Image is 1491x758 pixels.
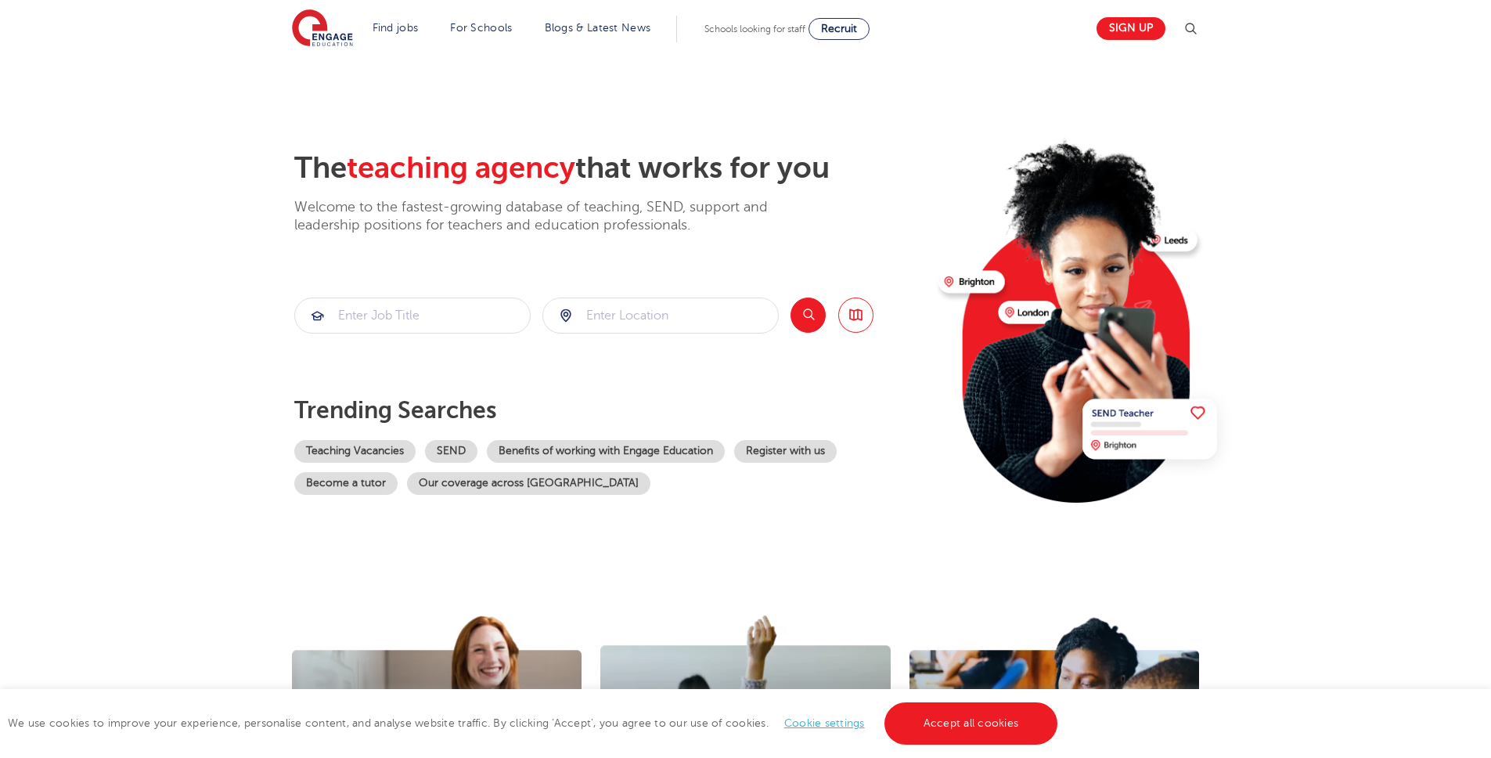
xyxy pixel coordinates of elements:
[809,18,870,40] a: Recruit
[543,298,778,333] input: Submit
[294,298,531,334] div: Submit
[425,440,477,463] a: SEND
[450,22,512,34] a: For Schools
[8,717,1061,729] span: We use cookies to improve your experience, personalise content, and analyse website traffic. By c...
[1097,17,1165,40] a: Sign up
[884,702,1058,745] a: Accept all cookies
[545,22,651,34] a: Blogs & Latest News
[295,298,530,333] input: Submit
[347,151,575,185] span: teaching agency
[294,440,416,463] a: Teaching Vacancies
[704,23,805,34] span: Schools looking for staff
[542,298,779,334] div: Submit
[407,472,650,495] a: Our coverage across [GEOGRAPHIC_DATA]
[294,150,926,186] h2: The that works for you
[294,472,398,495] a: Become a tutor
[292,9,353,49] img: Engage Education
[294,396,926,424] p: Trending searches
[487,440,725,463] a: Benefits of working with Engage Education
[373,22,419,34] a: Find jobs
[734,440,837,463] a: Register with us
[294,198,811,235] p: Welcome to the fastest-growing database of teaching, SEND, support and leadership positions for t...
[821,23,857,34] span: Recruit
[784,717,865,729] a: Cookie settings
[791,298,826,333] button: Search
